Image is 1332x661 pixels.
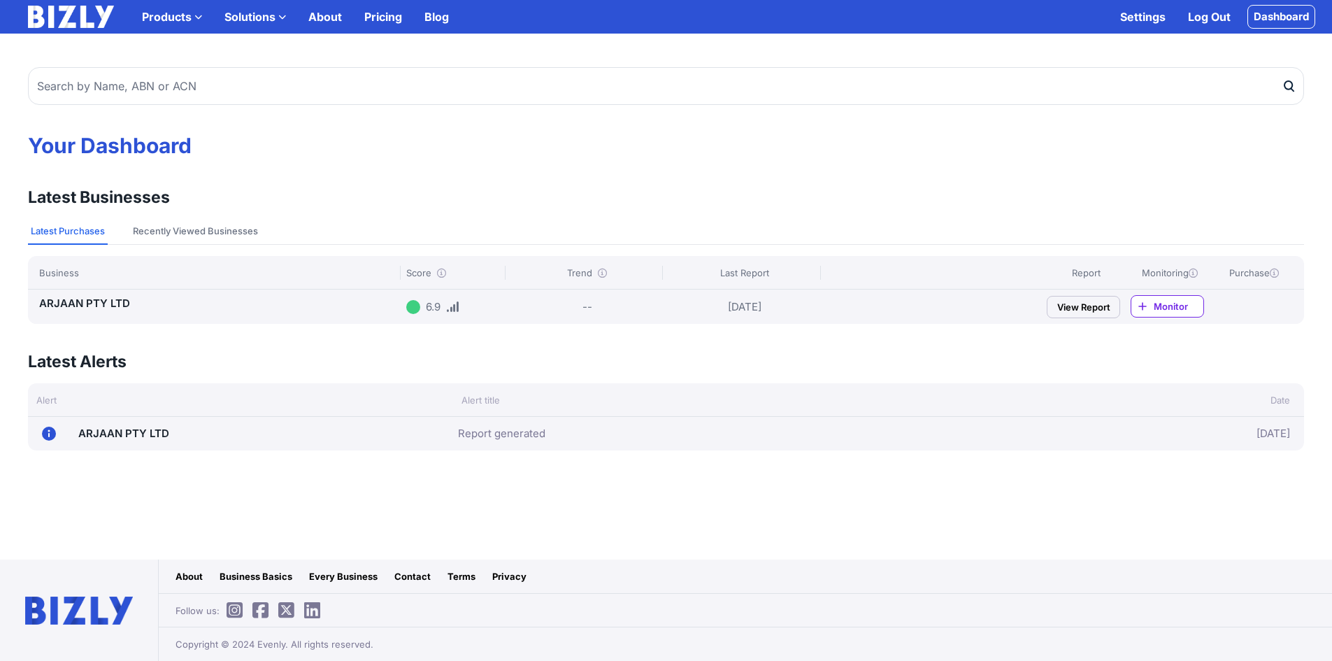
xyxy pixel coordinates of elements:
span: Follow us: [176,604,320,618]
a: View Report [1047,296,1120,318]
a: ARJAAN PTY LTD [78,427,169,440]
div: About [176,569,203,583]
div: Date [1091,393,1304,407]
div: Terms [447,569,475,583]
div: Monitoring [1131,266,1209,280]
a: Monitor [1131,295,1204,318]
div: -- [582,299,592,315]
a: Business Basics [211,560,301,593]
button: Latest Purchases [28,218,108,245]
div: Every Business [309,569,378,583]
h3: Latest Businesses [28,187,170,208]
button: Recently Viewed Businesses [130,218,261,245]
div: Business Basics [220,569,292,583]
a: Log Out [1177,3,1242,31]
div: [DATE] [1082,422,1291,445]
a: Settings [1109,3,1177,31]
a: About [297,3,353,31]
div: Alert [28,393,453,407]
span: Copyright © 2024 Evenly. All rights reserved. [176,637,373,651]
a: Dashboard [1247,5,1315,29]
div: Last Report [668,266,820,280]
div: Business [39,266,401,280]
div: Purchase [1215,266,1293,280]
a: Terms [439,560,484,593]
a: Pricing [353,3,413,31]
nav: Tabs [28,218,1304,245]
div: Alert title [453,393,1091,407]
div: 6.9 [426,299,441,315]
img: bizly_logo_white.svg [28,6,114,28]
label: Solutions [213,3,297,31]
h3: Latest Alerts [28,352,127,372]
a: ARJAAN PTY LTD [39,297,130,310]
a: Blog [413,3,460,31]
div: Privacy [492,569,527,583]
div: Trend [511,266,663,280]
a: About [167,560,211,593]
div: Report [1047,266,1125,280]
a: Contact [386,560,439,593]
a: Privacy [484,560,535,593]
div: [DATE] [668,295,820,318]
a: Report generated [458,425,545,442]
input: Search by Name, ABN or ACN [28,67,1304,105]
span: Monitor [1154,299,1203,313]
a: Every Business [301,560,386,593]
h1: Your Dashboard [28,133,1304,159]
div: Contact [394,569,431,583]
div: Score [406,266,506,280]
label: Products [131,3,213,31]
